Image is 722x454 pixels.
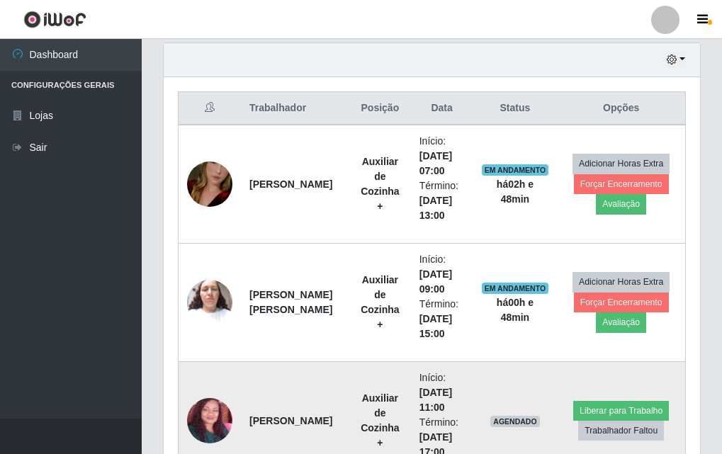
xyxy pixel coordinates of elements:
button: Trabalhador Faltou [578,421,664,441]
time: [DATE] 09:00 [419,268,452,295]
button: Adicionar Horas Extra [572,272,670,292]
li: Início: [419,134,465,178]
th: Data [411,92,473,125]
strong: Auxiliar de Cozinha + [361,156,399,212]
button: Forçar Encerramento [574,293,669,312]
time: [DATE] 13:00 [419,195,452,221]
li: Término: [419,297,465,341]
strong: [PERSON_NAME] [249,178,332,190]
strong: [PERSON_NAME] [249,415,332,426]
li: Início: [419,252,465,297]
li: Término: [419,178,465,223]
time: [DATE] 15:00 [419,313,452,339]
strong: há 02 h e 48 min [497,178,534,205]
strong: Auxiliar de Cozinha + [361,274,399,330]
span: EM ANDAMENTO [482,283,549,294]
button: Liberar para Trabalho [573,401,669,421]
span: AGENDADO [490,416,540,427]
time: [DATE] 07:00 [419,150,452,176]
strong: [PERSON_NAME] [PERSON_NAME] [249,289,332,315]
button: Avaliação [596,194,646,214]
li: Início: [419,370,465,415]
th: Status [473,92,558,125]
img: 1699061464365.jpeg [187,144,232,225]
button: Forçar Encerramento [574,174,669,194]
strong: Auxiliar de Cozinha + [361,392,399,448]
img: CoreUI Logo [23,11,86,28]
th: Posição [349,92,411,125]
span: EM ANDAMENTO [482,164,549,176]
strong: há 00 h e 48 min [497,297,534,323]
button: Avaliação [596,312,646,332]
button: Adicionar Horas Extra [572,154,670,174]
img: 1750954658696.jpeg [187,272,232,332]
time: [DATE] 11:00 [419,387,452,413]
th: Opções [557,92,685,125]
th: Trabalhador [241,92,349,125]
